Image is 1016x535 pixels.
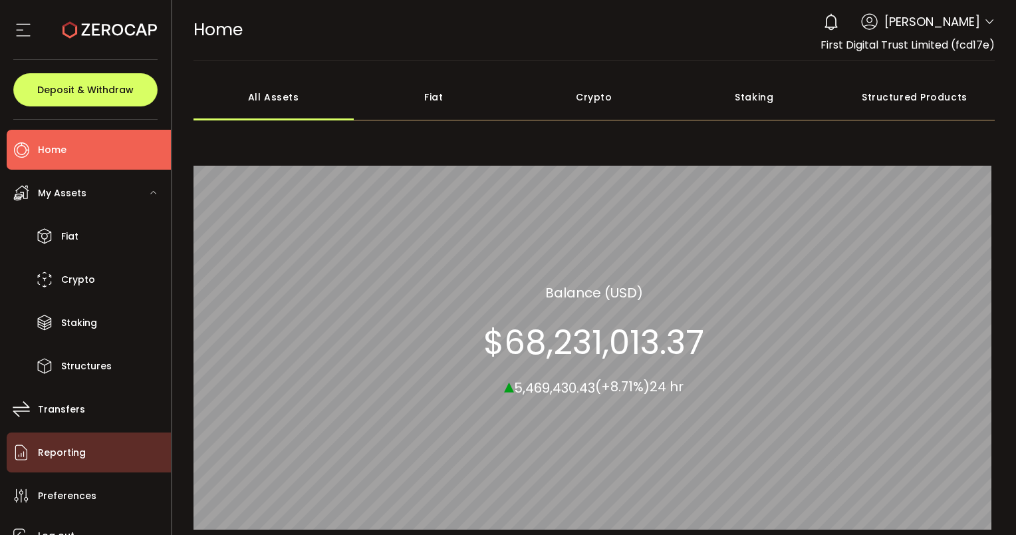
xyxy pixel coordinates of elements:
span: 5,469,430.43 [514,378,595,397]
button: Deposit & Withdraw [13,73,158,106]
span: Home [38,140,66,160]
span: First Digital Trust Limited (fcd17e) [821,37,995,53]
span: Reporting [38,443,86,462]
span: (+8.71%) [595,377,650,396]
span: Preferences [38,486,96,506]
span: [PERSON_NAME] [884,13,980,31]
span: My Assets [38,184,86,203]
span: ▴ [504,371,514,399]
div: Crypto [514,74,674,120]
section: Balance (USD) [545,282,643,302]
span: Home [193,18,243,41]
span: Structures [61,357,112,376]
span: 24 hr [650,377,684,396]
span: Staking [61,313,97,333]
span: Crypto [61,270,95,289]
section: $68,231,013.37 [483,322,704,362]
div: Structured Products [834,74,995,120]
span: Deposit & Withdraw [37,85,134,94]
div: Staking [674,74,834,120]
iframe: Chat Widget [950,471,1016,535]
span: Transfers [38,400,85,419]
div: Fiat [354,74,514,120]
span: Fiat [61,227,78,246]
div: All Assets [193,74,354,120]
